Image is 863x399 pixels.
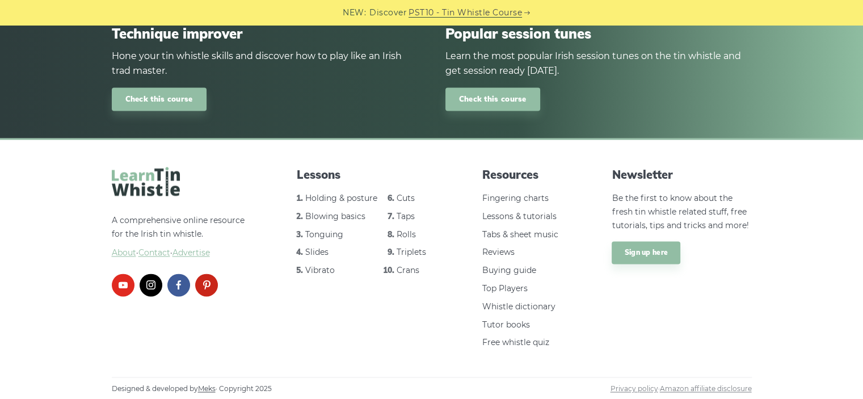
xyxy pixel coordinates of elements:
[305,193,377,203] a: Holding & posture
[112,247,136,258] a: About
[611,384,658,393] a: Privacy policy
[482,247,515,257] a: Reviews
[482,229,558,240] a: Tabs & sheet music
[482,301,555,312] a: Whistle dictionary
[112,26,418,42] span: Technique improver
[369,6,407,19] span: Discover
[397,247,426,257] a: Triplets
[305,247,329,257] a: Slides
[612,241,680,264] a: Sign up here
[305,229,343,240] a: Tonguing
[445,26,752,42] span: Popular session tunes
[445,87,540,111] a: Check this course
[482,320,530,330] a: Tutor books
[482,265,536,275] a: Buying guide
[167,274,190,296] a: facebook
[112,167,180,196] img: LearnTinWhistle.com
[612,167,751,183] span: Newsletter
[397,211,415,221] a: Taps
[305,265,335,275] a: Vibrato
[482,211,557,221] a: Lessons & tutorials
[112,214,251,260] p: A comprehensive online resource for the Irish tin whistle.
[612,192,751,232] p: Be the first to know about the fresh tin whistle related stuff, free tutorials, tips and tricks a...
[112,246,251,260] span: ·
[482,167,566,183] span: Resources
[397,265,419,275] a: Crans
[343,6,366,19] span: NEW:
[297,167,436,183] span: Lessons
[172,247,210,258] span: Advertise
[140,274,162,296] a: instagram
[138,247,170,258] span: Contact
[482,193,549,203] a: Fingering charts
[112,383,272,394] span: Designed & developed by · Copyright 2025
[305,211,365,221] a: Blowing basics
[112,49,418,78] div: Hone your tin whistle skills and discover how to play like an Irish trad master.
[660,384,752,393] a: Amazon affiliate disclosure
[112,274,134,296] a: youtube
[397,193,415,203] a: Cuts
[198,384,216,393] a: Meks
[445,49,752,78] div: Learn the most popular Irish session tunes on the tin whistle and get session ready [DATE].
[409,6,522,19] a: PST10 - Tin Whistle Course
[195,274,218,296] a: pinterest
[138,247,210,258] a: Contact·Advertise
[112,87,207,111] a: Check this course
[611,383,752,394] span: ·
[397,229,416,240] a: Rolls
[482,283,528,293] a: Top Players
[482,337,549,347] a: Free whistle quiz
